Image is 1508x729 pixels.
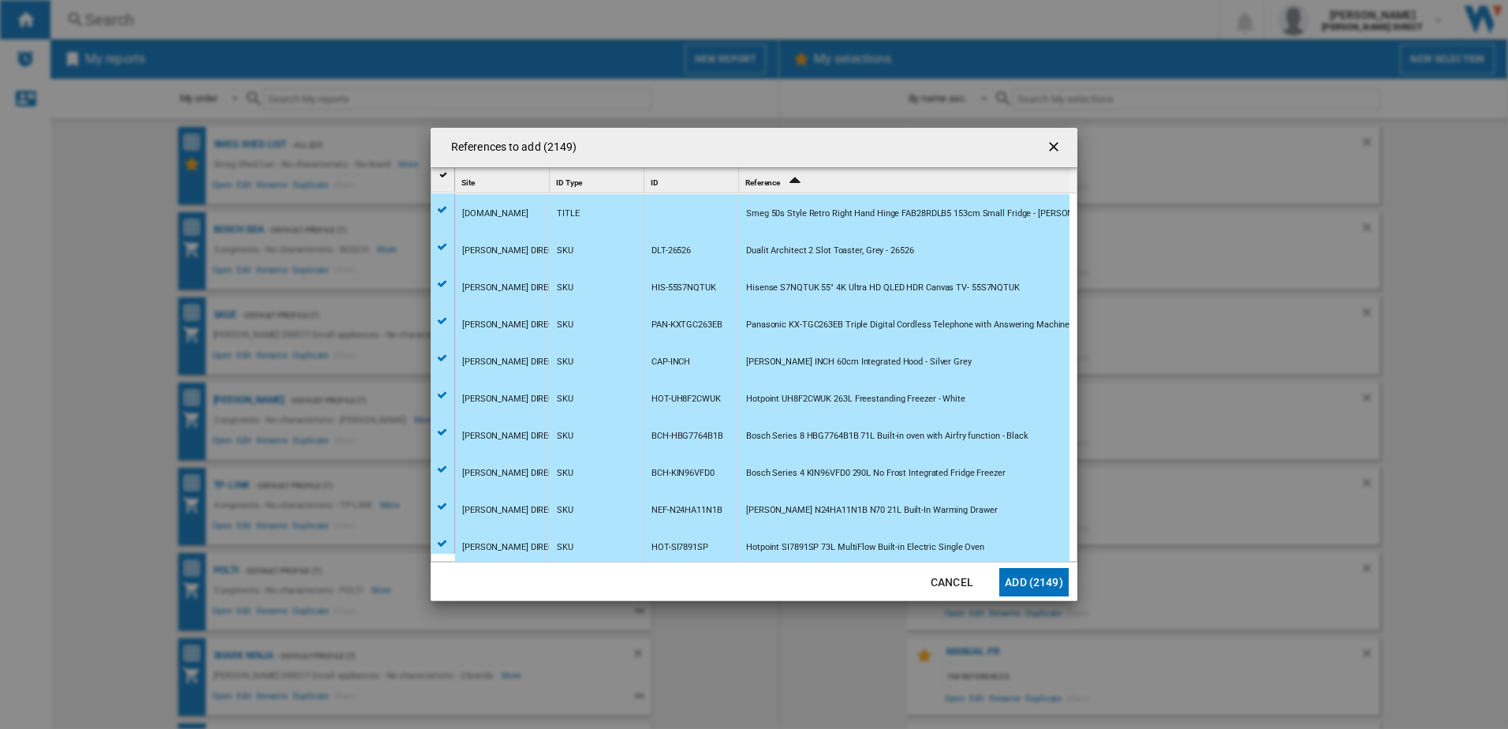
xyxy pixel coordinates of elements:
[746,418,1028,454] div: Bosch Series 8 HBG7764B1B 71L Built-in oven with Airfry function - Black
[557,492,573,529] div: SKU
[462,270,559,306] div: [PERSON_NAME] DIRECT
[651,381,721,417] div: HOT-UH8F2CWUK
[557,307,573,343] div: SKU
[651,178,659,187] span: ID
[746,455,1006,492] div: Bosch Series 4 KIN96VFD0 290L No Frost Integrated Fridge Freezer
[745,178,780,187] span: Reference
[462,455,559,492] div: [PERSON_NAME] DIRECT
[651,418,723,454] div: BCH-HBG7764B1B
[462,492,559,529] div: [PERSON_NAME] DIRECT
[651,344,690,380] div: CAP-INCH
[462,196,528,232] div: [DOMAIN_NAME]
[651,492,722,529] div: NEF-N24HA11N1B
[462,418,559,454] div: [PERSON_NAME] DIRECT
[556,178,582,187] span: ID Type
[557,233,573,269] div: SKU
[742,168,1069,193] div: Reference Sort Ascending
[651,233,691,269] div: DLT-26526
[1046,139,1065,158] ng-md-icon: getI18NText('BUTTONS.CLOSE_DIALOG')
[917,568,987,596] button: Cancel
[999,568,1069,596] button: Add (2149)
[557,196,580,232] div: TITLE
[746,270,1020,306] div: Hisense S7NQTUK 55" 4K Ultra HD QLED HDR Canvas TV- 55S7NQTUK
[1040,132,1071,163] button: getI18NText('BUTTONS.CLOSE_DIALOG')
[458,168,549,193] div: Site Sort None
[553,168,644,193] div: Sort None
[462,233,559,269] div: [PERSON_NAME] DIRECT
[461,178,475,187] span: Site
[557,529,573,566] div: SKU
[746,344,972,380] div: [PERSON_NAME] INCH 60cm Integrated Hood - Silver Grey
[462,307,559,343] div: [PERSON_NAME] DIRECT
[557,270,573,306] div: SKU
[746,307,1069,343] div: Panasonic KX-TGC263EB Triple Digital Cordless Telephone with Answering Machine
[458,168,549,193] div: Sort None
[742,168,1069,193] div: Sort Ascending
[746,381,965,417] div: Hotpoint UH8F2CWUK 263L Freestanding Freezer - White
[443,140,577,155] h4: References to add (2149)
[462,529,559,566] div: [PERSON_NAME] DIRECT
[651,307,722,343] div: PAN-KXTGC263EB
[648,168,738,193] div: Sort None
[782,178,807,187] span: Sort Ascending
[462,381,559,417] div: [PERSON_NAME] DIRECT
[557,455,573,492] div: SKU
[553,168,644,193] div: ID Type Sort None
[746,529,984,566] div: Hotpoint SI7891SP 73L MultiFlow Built-in Electric Single Oven
[746,492,997,529] div: [PERSON_NAME] N24HA11N1B N70 21L Built-In Warming Drawer
[557,344,573,380] div: SKU
[648,168,738,193] div: ID Sort None
[557,418,573,454] div: SKU
[651,455,715,492] div: BCH-KIN96VFD0
[651,270,716,306] div: HIS-55S7NQTUK
[557,381,573,417] div: SKU
[462,344,559,380] div: [PERSON_NAME] DIRECT
[746,196,1141,232] div: Smeg 50s Style Retro Right Hand Hinge FAB28RDLB5 153cm Small Fridge - [PERSON_NAME] - D Rated
[746,233,914,269] div: Dualit Architect 2 Slot Toaster, Grey - 26526
[651,529,708,566] div: HOT-SI7891SP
